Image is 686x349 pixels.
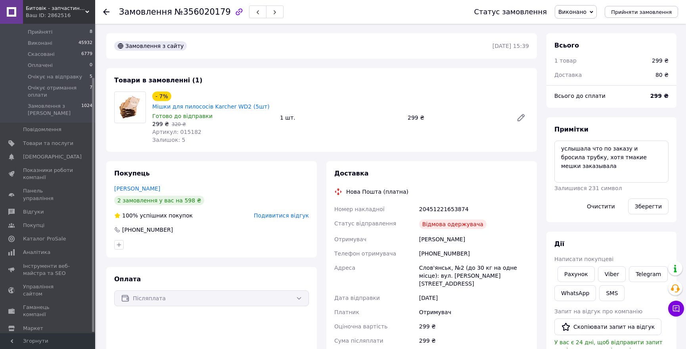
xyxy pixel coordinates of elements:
[334,206,385,212] span: Номер накладної
[554,126,588,133] span: Примітки
[90,62,92,69] span: 0
[152,92,171,101] div: - 7%
[650,93,669,99] b: 299 ₴
[668,301,684,317] button: Чат з покупцем
[28,103,81,117] span: Замовлення з [PERSON_NAME]
[554,285,596,301] a: WhatsApp
[114,170,150,177] span: Покупець
[474,8,547,16] div: Статус замовлення
[90,29,92,36] span: 8
[23,283,73,298] span: Управління сайтом
[23,126,61,133] span: Повідомлення
[418,232,531,246] div: [PERSON_NAME]
[598,266,626,282] a: Viber
[418,291,531,305] div: [DATE]
[23,167,73,181] span: Показники роботи компанії
[152,129,201,135] span: Артикул: 015182
[599,285,625,301] button: SMS
[23,304,73,318] span: Гаманець компанії
[79,40,92,47] span: 45932
[23,140,73,147] span: Товари та послуги
[554,185,622,191] span: Залишився 231 символ
[554,93,606,99] span: Всього до сплати
[652,57,669,65] div: 299 ₴
[114,41,187,51] div: Замовлення з сайту
[418,246,531,261] div: [PHONE_NUMBER]
[334,170,369,177] span: Доставка
[121,226,174,234] div: [PHONE_NUMBER]
[114,196,204,205] div: 2 замовлення у вас на 598 ₴
[628,198,669,214] button: Зберегти
[254,212,309,219] span: Подивитися відгук
[344,188,410,196] div: Нова Пошта (платна)
[554,318,661,335] button: Скопіювати запит на відгук
[26,12,95,19] div: Ваш ID: 2862516
[334,265,355,271] span: Адреса
[334,220,396,227] span: Статус відправлення
[23,208,44,216] span: Відгуки
[554,256,613,262] span: Написати покупцеві
[418,319,531,334] div: 299 ₴
[418,305,531,319] div: Отримувач
[90,84,92,99] span: 7
[114,275,141,283] span: Оплата
[554,57,577,64] span: 1 товар
[23,187,73,202] span: Панель управління
[28,84,90,99] span: Очікує отримання оплати
[28,51,55,58] span: Скасовані
[26,5,85,12] span: Битовік - запчастини для побутової техніки
[23,325,43,332] span: Маркет
[629,266,668,282] a: Telegram
[277,112,404,123] div: 1 шт.
[554,141,669,183] textarea: услышала что по заказу и бросила трубку, хотя тмакие мешки заказывала
[90,73,92,80] span: 5
[23,153,82,160] span: [DEMOGRAPHIC_DATA]
[114,76,203,84] span: Товари в замовленні (1)
[605,6,678,18] button: Прийняти замовлення
[418,334,531,348] div: 299 ₴
[513,110,529,126] a: Редагувати
[558,266,595,282] button: Рахунок
[419,219,487,229] div: Відмова одержувача
[23,263,73,277] span: Інструменти веб-майстра та SEO
[172,122,186,127] span: 320 ₴
[81,103,92,117] span: 1024
[114,212,193,219] div: успішних покупок
[611,9,672,15] span: Прийняти замовлення
[580,198,622,214] button: Очистити
[554,240,564,248] span: Дії
[174,7,231,17] span: №356020179
[334,295,380,301] span: Дата відправки
[554,42,579,49] span: Всього
[418,202,531,216] div: 20451221653874
[152,103,270,110] a: Мішки для пилососів Karcher WD2 (5шт)
[119,7,172,17] span: Замовлення
[418,261,531,291] div: Слов'янськ, №2 (до 30 кг на одне місце): вул. [PERSON_NAME][STREET_ADDRESS]
[152,121,169,127] span: 299 ₴
[28,62,53,69] span: Оплачені
[23,235,66,242] span: Каталог ProSale
[28,40,52,47] span: Виконані
[558,9,586,15] span: Виконано
[334,236,366,242] span: Отримувач
[23,249,50,256] span: Аналітика
[334,323,387,330] span: Оціночна вартість
[28,29,52,36] span: Прийняті
[651,66,673,84] div: 80 ₴
[23,222,44,229] span: Покупці
[81,51,92,58] span: 6779
[114,185,160,192] a: [PERSON_NAME]
[492,43,529,49] time: [DATE] 15:39
[152,113,213,119] span: Готово до відправки
[103,8,109,16] div: Повернутися назад
[334,309,359,315] span: Платник
[554,72,582,78] span: Доставка
[28,73,82,80] span: Очікує на відправку
[404,112,510,123] div: 299 ₴
[115,95,146,119] img: Мішки для пилососів Karcher WD2 (5шт)
[554,308,642,315] span: Запит на відгук про компанію
[152,137,186,143] span: Залишок: 5
[122,212,138,219] span: 100%
[334,338,383,344] span: Сума післяплати
[334,250,396,257] span: Телефон отримувача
